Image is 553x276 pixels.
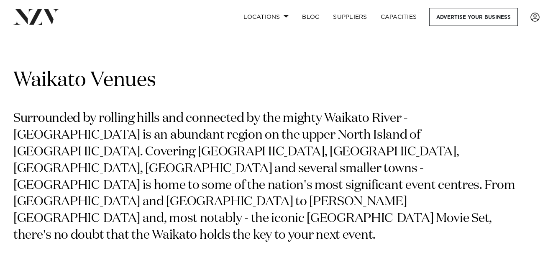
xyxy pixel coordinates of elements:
[374,8,424,26] a: Capacities
[13,9,59,24] img: nzv-logo.png
[295,8,326,26] a: BLOG
[13,111,530,244] p: Surrounded by rolling hills and connected by the mighty Waikato River - [GEOGRAPHIC_DATA] is an a...
[237,8,295,26] a: Locations
[13,67,540,94] h1: Waikato Venues
[429,8,518,26] a: Advertise your business
[326,8,374,26] a: SUPPLIERS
